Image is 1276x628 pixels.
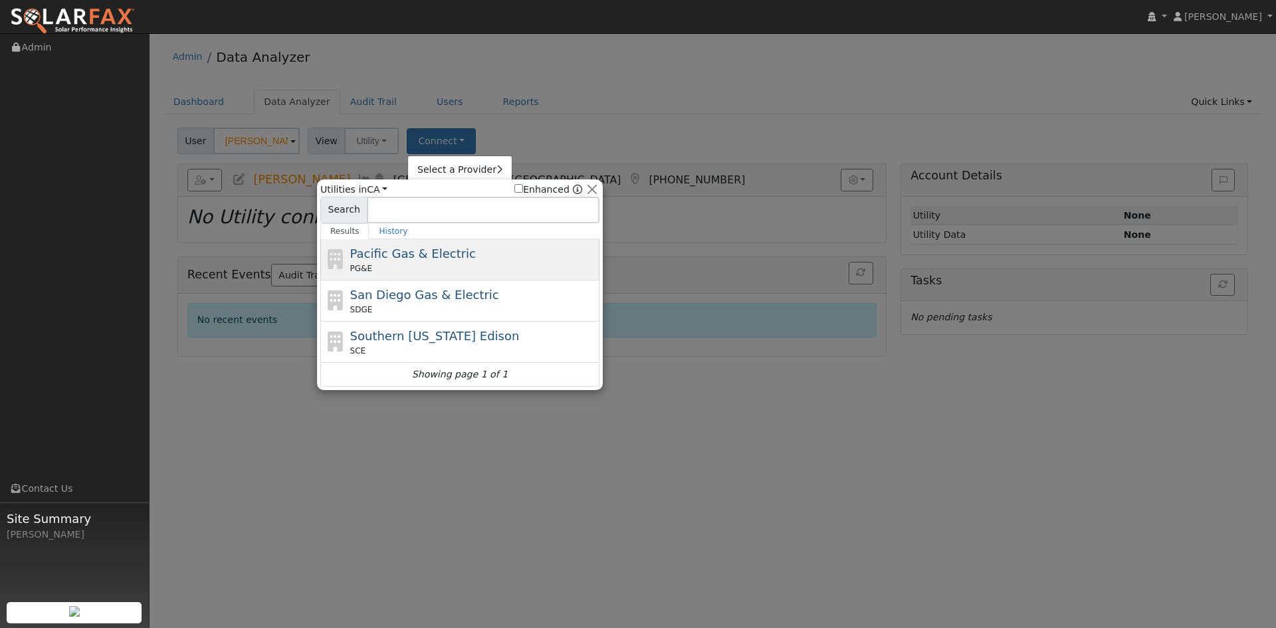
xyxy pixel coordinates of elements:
label: Enhanced [514,183,570,197]
i: Showing page 1 of 1 [412,367,508,381]
a: Select a Provider [408,161,512,179]
span: San Diego Gas & Electric [350,288,499,302]
input: Enhanced [514,184,523,193]
span: Pacific Gas & Electric [350,247,476,261]
span: Show enhanced providers [514,183,582,197]
span: PG&E [350,262,372,274]
a: History [369,223,417,239]
div: [PERSON_NAME] [7,528,142,542]
a: CA [367,184,387,195]
span: SDGE [350,304,373,316]
span: Utilities in [320,183,387,197]
span: Site Summary [7,510,142,528]
span: Search [320,197,368,223]
img: SolarFax [10,7,135,35]
span: [PERSON_NAME] [1184,11,1262,22]
img: retrieve [69,606,80,617]
a: Enhanced Providers [573,184,582,195]
span: Southern [US_STATE] Edison [350,329,520,343]
span: SCE [350,345,366,357]
a: Results [320,223,370,239]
